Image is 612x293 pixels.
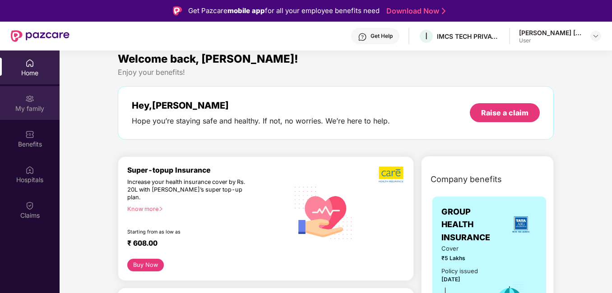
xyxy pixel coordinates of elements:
a: Download Now [386,6,443,16]
img: svg+xml;base64,PHN2ZyBpZD0iRHJvcGRvd24tMzJ4MzIiIHhtbG5zPSJodHRwOi8vd3d3LnczLm9yZy8yMDAwL3N2ZyIgd2... [592,32,599,40]
img: insurerLogo [509,212,533,237]
div: Hey, [PERSON_NAME] [132,100,390,111]
span: ₹5 Lakhs [441,254,483,263]
img: svg+xml;base64,PHN2ZyBpZD0iSG9tZSIgeG1sbnM9Imh0dHA6Ly93d3cudzMub3JnLzIwMDAvc3ZnIiB3aWR0aD0iMjAiIG... [25,59,34,68]
span: GROUP HEALTH INSURANCE [441,206,505,244]
div: Hope you’re staying safe and healthy. If not, no worries. We’re here to help. [132,116,390,126]
img: Logo [173,6,182,15]
div: Enjoy your benefits! [118,68,554,77]
img: New Pazcare Logo [11,30,70,42]
img: Stroke [442,6,445,16]
div: Starting from as low as [127,229,250,235]
div: Get Help [371,32,393,40]
img: svg+xml;base64,PHN2ZyB4bWxucz0iaHR0cDovL3d3dy53My5vcmcvMjAwMC9zdmciIHhtbG5zOnhsaW5rPSJodHRwOi8vd3... [289,177,358,247]
div: IMCS TECH PRIVATE LIMITED [437,32,500,41]
strong: mobile app [227,6,265,15]
div: Get Pazcare for all your employee benefits need [188,5,380,16]
img: svg+xml;base64,PHN2ZyBpZD0iSG9zcGl0YWxzIiB4bWxucz0iaHR0cDovL3d3dy53My5vcmcvMjAwMC9zdmciIHdpZHRoPS... [25,165,34,174]
div: Super-topup Insurance [127,166,289,174]
span: I [425,31,427,41]
div: Policy issued [441,266,478,276]
span: Company benefits [431,173,502,186]
div: Know more [127,206,283,212]
img: b5dec4f62d2307b9de63beb79f102df3.png [379,166,404,183]
div: User [519,37,582,44]
img: svg+xml;base64,PHN2ZyBpZD0iQ2xhaW0iIHhtbG5zPSJodHRwOi8vd3d3LnczLm9yZy8yMDAwL3N2ZyIgd2lkdGg9IjIwIi... [25,201,34,210]
span: right [158,206,163,211]
span: Cover [441,244,483,253]
img: svg+xml;base64,PHN2ZyBpZD0iSGVscC0zMngzMiIgeG1sbnM9Imh0dHA6Ly93d3cudzMub3JnLzIwMDAvc3ZnIiB3aWR0aD... [358,32,367,41]
div: Increase your health insurance cover by Rs. 20L with [PERSON_NAME]’s super top-up plan. [127,179,250,201]
div: Raise a claim [481,108,529,118]
span: Welcome back, [PERSON_NAME]! [118,52,298,65]
span: [DATE] [441,276,460,283]
img: svg+xml;base64,PHN2ZyBpZD0iQmVuZWZpdHMiIHhtbG5zPSJodHRwOi8vd3d3LnczLm9yZy8yMDAwL3N2ZyIgd2lkdGg9Ij... [25,130,34,139]
div: [PERSON_NAME] [PERSON_NAME] [519,28,582,37]
img: svg+xml;base64,PHN2ZyB3aWR0aD0iMjAiIGhlaWdodD0iMjAiIHZpZXdCb3g9IjAgMCAyMCAyMCIgZmlsbD0ibm9uZSIgeG... [25,94,34,103]
button: Buy Now [127,259,163,272]
div: ₹ 608.00 [127,239,280,250]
